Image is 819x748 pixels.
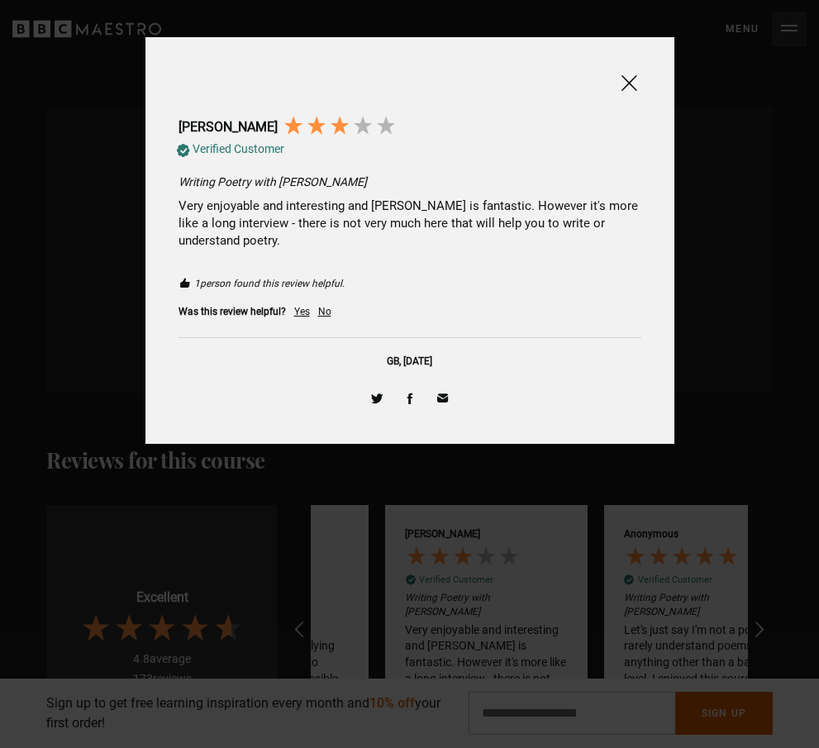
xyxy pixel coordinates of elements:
[294,305,310,319] div: Yes
[179,305,286,319] div: Was this review helpful?
[193,141,284,158] div: Verified Customer
[318,305,331,319] div: No
[179,355,641,369] div: GB, [DATE]
[194,278,200,289] span: 1
[402,391,417,406] span: Share on Facebook
[431,385,455,410] a: Share via Email
[369,391,384,406] span: Share on Twitter
[619,73,639,93] span: Close
[294,305,310,319] div: Yes, this review was helpful
[179,118,278,136] div: [PERSON_NAME]
[282,114,398,137] div: 3 Stars
[318,305,331,319] div: No, this review was not helpful
[194,278,345,289] span: person found this review helpful.
[179,198,641,250] div: Very enjoyable and interesting and [PERSON_NAME] is fantastic. However it's more like a long inte...
[179,175,367,188] span: Writing Poetry with [PERSON_NAME]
